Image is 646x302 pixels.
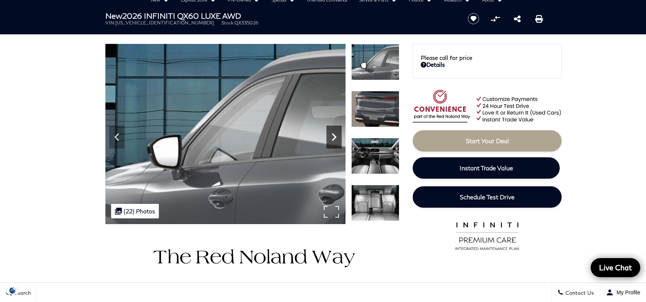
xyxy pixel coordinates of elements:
span: Start Your Deal [466,137,509,144]
section: Click to Open Cookie Consent Modal [4,286,21,294]
button: Open user profile menu [600,283,646,302]
div: Next [326,126,342,149]
img: Opt-Out Icon [4,286,21,294]
img: New 2026 HARBOR GRAY INFINITI LUXE AWD image 16 [351,185,399,221]
h1: 2026 INFINITI QX60 LUXE AWD [105,11,455,20]
a: Share this New 2026 INFINITI QX60 LUXE AWD [514,14,521,23]
span: VIN: [105,20,115,26]
strong: New [105,11,122,20]
a: Details [421,61,554,68]
a: Schedule Test Drive [413,186,562,208]
img: New 2026 HARBOR GRAY INFINITI LUXE AWD image 14 [351,91,399,127]
a: Start Your Deal [413,130,562,152]
span: [US_VEHICLE_IDENTIFICATION_NUMBER] [115,20,214,26]
button: Save vehicle [465,13,482,25]
span: Search [12,289,31,296]
span: Please call for price [421,54,472,61]
img: infinitipremiumcare.png [450,220,525,251]
span: My Profile [614,289,640,296]
img: New 2026 HARBOR GRAY INFINITI LUXE AWD image 15 [351,138,399,174]
span: Schedule Test Drive [460,193,515,200]
button: Compare vehicle [489,13,501,24]
span: Instant Trade Value [460,164,513,171]
a: Live Chat [591,258,640,277]
span: QX335026 [234,20,258,26]
div: (22) Photos [111,204,159,218]
span: Contact Us [564,289,594,296]
img: New 2026 HARBOR GRAY INFINITI LUXE AWD image 13 [105,44,346,224]
span: Stock: [221,20,234,26]
a: Print this New 2026 INFINITI QX60 LUXE AWD [535,14,543,23]
a: Instant Trade Value [413,157,560,179]
img: New 2026 HARBOR GRAY INFINITI LUXE AWD image 13 [351,44,399,80]
span: Live Chat [595,263,636,272]
div: Previous [109,126,124,149]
